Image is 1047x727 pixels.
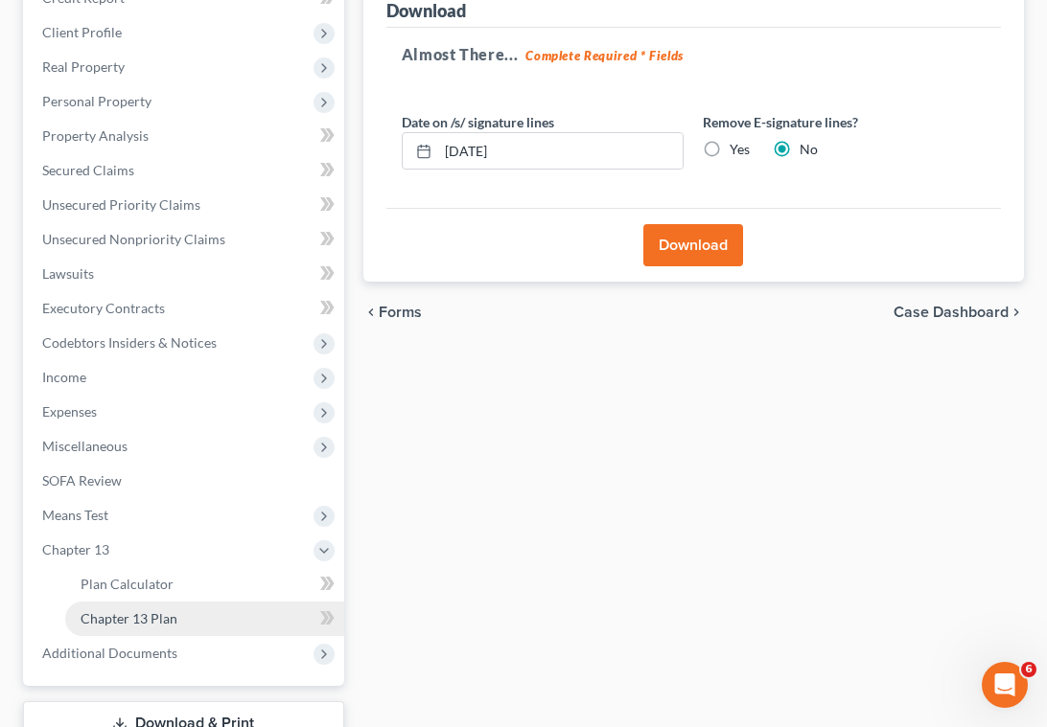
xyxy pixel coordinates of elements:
[402,112,554,132] label: Date on /s/ signature lines
[27,119,344,153] a: Property Analysis
[643,224,743,266] button: Download
[363,305,448,320] button: chevron_left Forms
[81,576,174,592] span: Plan Calculator
[894,305,1009,320] span: Case Dashboard
[81,610,177,626] span: Chapter 13 Plan
[42,645,177,661] span: Additional Documents
[42,127,149,144] span: Property Analysis
[42,334,217,351] span: Codebtors Insiders & Notices
[438,133,684,170] input: MM/DD/YYYY
[703,112,986,132] label: Remove E-signature lines?
[42,507,108,523] span: Means Test
[730,140,750,159] label: Yes
[42,472,122,488] span: SOFA Review
[27,464,344,498] a: SOFA Review
[65,567,344,602] a: Plan Calculator
[42,300,165,316] span: Executory Contracts
[42,541,109,557] span: Chapter 13
[27,291,344,326] a: Executory Contracts
[379,305,422,320] span: Forms
[42,162,134,178] span: Secured Claims
[525,48,684,63] strong: Complete Required * Fields
[402,43,986,66] h5: Almost There...
[1021,662,1036,677] span: 6
[42,231,225,247] span: Unsecured Nonpriority Claims
[42,24,122,40] span: Client Profile
[42,93,151,109] span: Personal Property
[27,153,344,188] a: Secured Claims
[1009,305,1024,320] i: chevron_right
[42,438,128,454] span: Miscellaneous
[27,188,344,222] a: Unsecured Priority Claims
[42,403,97,420] span: Expenses
[42,369,86,385] span: Income
[363,305,379,320] i: chevron_left
[42,196,200,213] span: Unsecured Priority Claims
[42,265,94,282] span: Lawsuits
[42,58,125,75] span: Real Property
[894,305,1024,320] a: Case Dashboard chevron_right
[27,222,344,257] a: Unsecured Nonpriority Claims
[27,257,344,291] a: Lawsuits
[65,602,344,636] a: Chapter 13 Plan
[982,662,1028,708] iframe: Intercom live chat
[800,140,818,159] label: No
